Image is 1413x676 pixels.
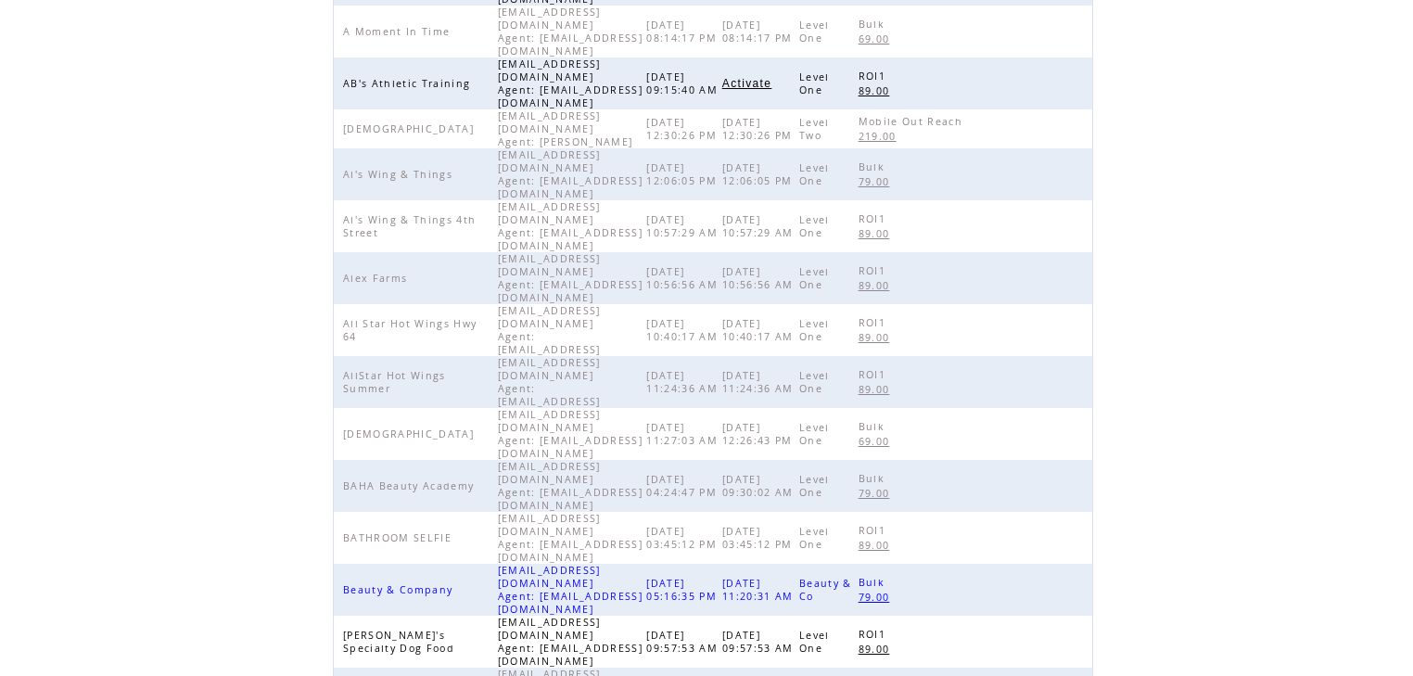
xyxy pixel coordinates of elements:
span: BAHA Beauty Academy [343,479,478,492]
span: [DATE] 11:27:03 AM [646,421,722,447]
span: [EMAIL_ADDRESS][DOMAIN_NAME] Agent: [EMAIL_ADDRESS][DOMAIN_NAME] [498,460,643,512]
span: [EMAIL_ADDRESS][DOMAIN_NAME] Agent: [EMAIL_ADDRESS] [498,356,605,408]
span: Level Two [799,116,830,142]
span: [DATE] 05:16:35 PM [646,577,721,603]
span: [DATE] 10:40:17 AM [646,317,722,343]
span: [DATE] 11:20:31 AM [722,577,798,603]
span: [DEMOGRAPHIC_DATA] [343,122,478,135]
a: 89.00 [859,83,899,98]
span: ROI1 [859,524,890,537]
span: AB's Athletic Training [343,77,475,90]
span: Level One [799,317,830,343]
a: 89.00 [859,537,899,553]
span: All Star Hot Wings Hwy 64 [343,317,477,343]
span: ROI1 [859,264,890,277]
span: [EMAIL_ADDRESS][DOMAIN_NAME] Agent: [EMAIL_ADDRESS][DOMAIN_NAME] [498,252,643,304]
span: 89.00 [859,279,895,292]
span: [EMAIL_ADDRESS][DOMAIN_NAME] Agent: [EMAIL_ADDRESS][DOMAIN_NAME] [498,564,643,616]
a: 219.00 [859,128,906,144]
span: Bulk [859,160,889,173]
span: Level One [799,369,830,395]
span: 89.00 [859,643,895,656]
span: Level One [799,161,830,187]
span: [DATE] 03:45:12 PM [722,525,797,551]
span: [EMAIL_ADDRESS][DOMAIN_NAME] Agent: [EMAIL_ADDRESS][DOMAIN_NAME] [498,408,643,460]
span: AllStar Hot Wings Summer [343,369,446,395]
span: [DATE] 09:57:53 AM [722,629,798,655]
span: [DATE] 04:24:47 PM [646,473,721,499]
span: Alex Farms [343,272,412,285]
a: 79.00 [859,173,899,189]
span: 79.00 [859,487,895,500]
span: [EMAIL_ADDRESS][DOMAIN_NAME] Agent: [EMAIL_ADDRESS][DOMAIN_NAME] [498,148,643,200]
span: 79.00 [859,175,895,188]
span: Bulk [859,420,889,433]
span: 219.00 [859,130,901,143]
span: 89.00 [859,227,895,240]
span: [DEMOGRAPHIC_DATA] [343,427,478,440]
span: [DATE] 08:14:17 PM [722,19,797,45]
a: 89.00 [859,225,899,241]
span: 69.00 [859,435,895,448]
span: A Moment In Time [343,25,454,38]
span: ROI1 [859,212,890,225]
span: Level One [799,629,830,655]
span: 69.00 [859,32,895,45]
span: [DATE] 09:15:40 AM [646,70,722,96]
a: 69.00 [859,433,899,449]
span: [DATE] 12:26:43 PM [722,421,797,447]
span: [DATE] 09:30:02 AM [722,473,798,499]
span: Beauty & Company [343,583,457,596]
span: [DATE] 12:06:05 PM [722,161,797,187]
span: Al's Wing & Things [343,168,457,181]
span: Al's Wing & Things 4th Street [343,213,476,239]
a: 79.00 [859,589,899,605]
span: 89.00 [859,331,895,344]
span: Bulk [859,18,889,31]
span: [DATE] 10:56:56 AM [722,265,798,291]
span: Level One [799,19,830,45]
span: Beauty & Co [799,577,852,603]
a: 79.00 [859,485,899,501]
span: Level One [799,525,830,551]
span: [EMAIL_ADDRESS][DOMAIN_NAME] Agent: [EMAIL_ADDRESS][DOMAIN_NAME] [498,512,643,564]
span: ROI1 [859,316,890,329]
span: 79.00 [859,591,895,604]
span: [DATE] 03:45:12 PM [646,525,721,551]
span: ROI1 [859,368,890,381]
span: [DATE] 10:56:56 AM [646,265,722,291]
span: [DATE] 08:14:17 PM [646,19,721,45]
span: [DATE] 10:57:29 AM [646,213,722,239]
span: Activate [722,77,771,90]
span: [EMAIL_ADDRESS][DOMAIN_NAME] Agent: [EMAIL_ADDRESS][DOMAIN_NAME] [498,200,643,252]
span: [EMAIL_ADDRESS][DOMAIN_NAME] Agent: [EMAIL_ADDRESS] [498,304,605,356]
span: 89.00 [859,84,895,97]
span: [EMAIL_ADDRESS][DOMAIN_NAME] Agent: [EMAIL_ADDRESS][DOMAIN_NAME] [498,616,643,668]
span: [DATE] 12:30:26 PM [722,116,797,142]
a: Activate [722,78,771,89]
span: ROI1 [859,70,890,83]
span: 89.00 [859,383,895,396]
a: 69.00 [859,31,899,46]
span: [EMAIL_ADDRESS][DOMAIN_NAME] Agent: [PERSON_NAME] [498,109,638,148]
span: Mobile Out Reach [859,115,967,128]
span: [DATE] 11:24:36 AM [722,369,798,395]
span: Level One [799,213,830,239]
span: [EMAIL_ADDRESS][DOMAIN_NAME] Agent: [EMAIL_ADDRESS][DOMAIN_NAME] [498,57,643,109]
span: [DATE] 12:06:05 PM [646,161,721,187]
span: Level One [799,421,830,447]
span: [DATE] 10:40:17 AM [722,317,798,343]
span: [EMAIL_ADDRESS][DOMAIN_NAME] Agent: [EMAIL_ADDRESS][DOMAIN_NAME] [498,6,643,57]
span: [DATE] 12:30:26 PM [646,116,721,142]
span: Level One [799,473,830,499]
span: BATHROOM SELFIE [343,531,456,544]
span: Bulk [859,576,889,589]
span: ROI1 [859,628,890,641]
a: 89.00 [859,381,899,397]
span: [PERSON_NAME]'s Specialty Dog Food [343,629,459,655]
a: 89.00 [859,641,899,657]
a: 89.00 [859,277,899,293]
span: 89.00 [859,539,895,552]
span: Level One [799,265,830,291]
span: [DATE] 09:57:53 AM [646,629,722,655]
